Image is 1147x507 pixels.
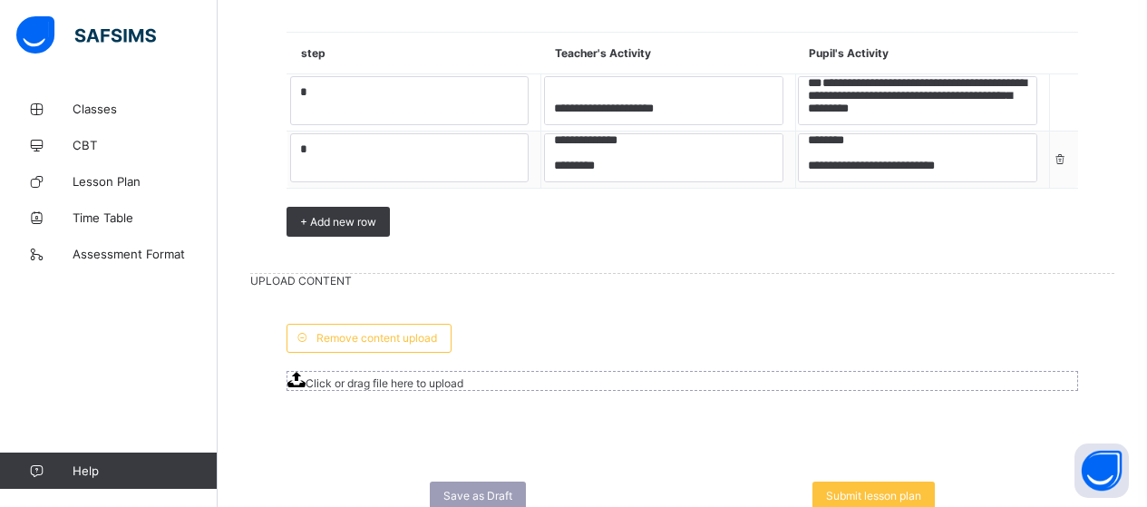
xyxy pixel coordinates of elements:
[287,371,1078,391] span: Click or drag file here to upload
[250,274,1114,288] span: UPLOAD CONTENT
[73,463,217,478] span: Help
[1074,444,1129,498] button: Open asap
[73,138,218,152] span: CBT
[73,247,218,261] span: Assessment Format
[73,210,218,225] span: Time Table
[795,33,1049,74] th: Pupil's Activity
[300,215,376,229] span: + Add new row
[73,174,218,189] span: Lesson Plan
[73,102,218,116] span: Classes
[287,33,541,74] th: step
[316,331,437,345] span: Remove content upload
[826,489,921,502] span: Submit lesson plan
[443,489,512,502] span: Save as Draft
[541,33,795,74] th: Teacher's Activity
[306,376,463,390] span: Click or drag file here to upload
[16,16,156,54] img: safsims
